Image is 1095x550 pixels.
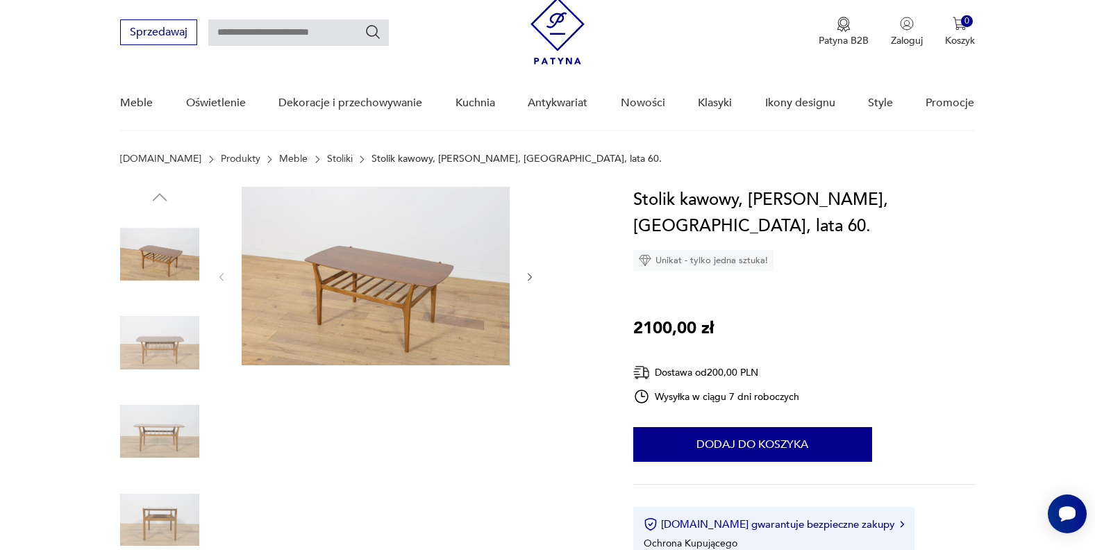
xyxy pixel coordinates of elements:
a: Nowości [621,76,665,130]
a: Sprzedawaj [120,28,197,38]
a: Ikona medaluPatyna B2B [819,17,869,47]
img: Ikona strzałki w prawo [900,521,904,528]
button: Szukaj [365,24,381,40]
p: Stolik kawowy, [PERSON_NAME], [GEOGRAPHIC_DATA], lata 60. [371,153,662,165]
a: Ikony designu [765,76,835,130]
a: Meble [279,153,308,165]
a: Produkty [221,153,260,165]
button: Patyna B2B [819,17,869,47]
img: Ikonka użytkownika [900,17,914,31]
img: Ikona certyfikatu [644,517,658,531]
p: Koszyk [945,34,975,47]
a: Kuchnia [455,76,495,130]
li: Ochrona Kupującego [644,537,737,550]
img: Zdjęcie produktu Stolik kawowy, Nathan, Wielka Brytania, lata 60. [120,215,199,294]
div: Dostawa od 200,00 PLN [633,364,800,381]
div: Wysyłka w ciągu 7 dni roboczych [633,388,800,405]
p: Patyna B2B [819,34,869,47]
a: Promocje [926,76,974,130]
img: Zdjęcie produktu Stolik kawowy, Nathan, Wielka Brytania, lata 60. [120,392,199,471]
a: Meble [120,76,153,130]
div: Unikat - tylko jedna sztuka! [633,250,774,271]
h1: Stolik kawowy, [PERSON_NAME], [GEOGRAPHIC_DATA], lata 60. [633,187,975,240]
a: Dekoracje i przechowywanie [278,76,422,130]
a: Style [868,76,893,130]
button: [DOMAIN_NAME] gwarantuje bezpieczne zakupy [644,517,904,531]
button: Dodaj do koszyka [633,427,872,462]
iframe: Smartsupp widget button [1048,494,1087,533]
img: Ikona diamentu [639,254,651,267]
button: Zaloguj [891,17,923,47]
img: Zdjęcie produktu Stolik kawowy, Nathan, Wielka Brytania, lata 60. [120,303,199,383]
a: Antykwariat [528,76,587,130]
div: 0 [961,15,973,27]
img: Ikona koszyka [953,17,967,31]
p: 2100,00 zł [633,315,714,342]
img: Ikona medalu [837,17,851,32]
button: Sprzedawaj [120,19,197,45]
p: Zaloguj [891,34,923,47]
a: [DOMAIN_NAME] [120,153,201,165]
a: Stoliki [327,153,353,165]
a: Oświetlenie [186,76,246,130]
img: Zdjęcie produktu Stolik kawowy, Nathan, Wielka Brytania, lata 60. [242,187,510,365]
button: 0Koszyk [945,17,975,47]
img: Ikona dostawy [633,364,650,381]
a: Klasyki [698,76,732,130]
